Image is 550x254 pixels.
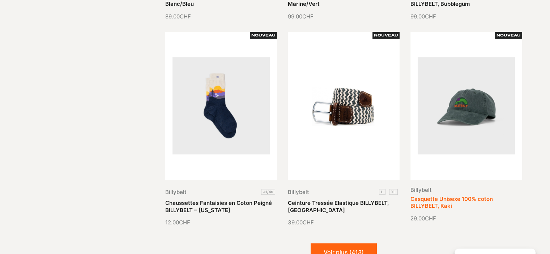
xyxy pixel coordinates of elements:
[288,199,389,214] a: Ceinture Tressée Elastique BILLYBELT, [GEOGRAPHIC_DATA]
[410,195,493,210] a: Casquette Unisexe 100% coton BILLYBELT, Kaki
[165,199,272,214] a: Chaussettes Fantaisies en Coton Peigné BILLYBELT – [US_STATE]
